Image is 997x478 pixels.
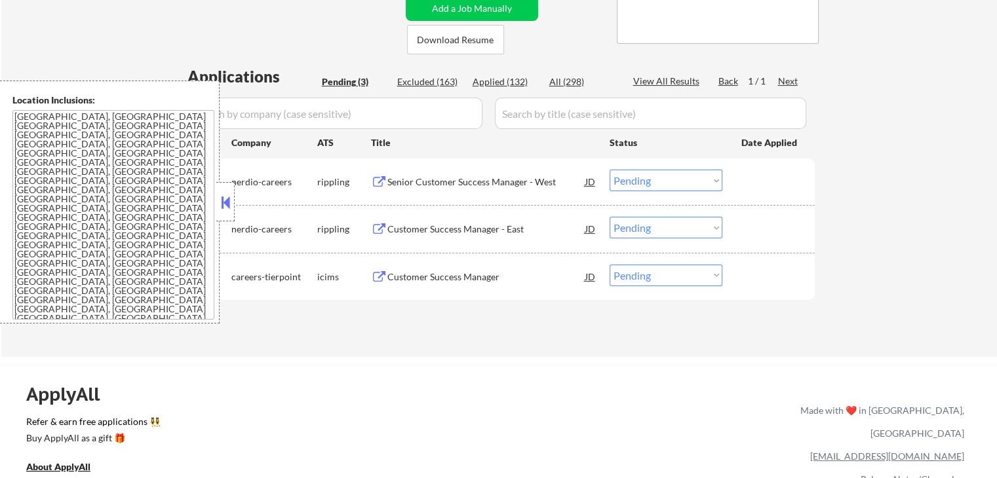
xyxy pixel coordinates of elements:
[407,25,504,54] button: Download Resume
[748,75,778,88] div: 1 / 1
[231,175,317,189] div: nerdio-careers
[317,270,371,284] div: icims
[610,130,722,154] div: Status
[371,136,597,149] div: Title
[231,270,317,284] div: careers-tierpoint
[317,223,371,236] div: rippling
[633,75,703,88] div: View All Results
[26,383,115,405] div: ApplyAll
[26,417,526,431] a: Refer & earn free applications 👯‍♀️
[387,270,585,284] div: Customer Success Manager
[584,170,597,193] div: JD
[387,223,585,236] div: Customer Success Manager - East
[26,431,157,447] a: Buy ApplyAll as a gift 🎁
[397,75,463,88] div: Excluded (163)
[317,175,371,189] div: rippling
[718,75,739,88] div: Back
[187,69,317,84] div: Applications
[741,136,799,149] div: Date Applied
[12,94,214,107] div: Location Inclusions:
[549,75,615,88] div: All (298)
[584,217,597,240] div: JD
[322,75,387,88] div: Pending (3)
[26,460,109,476] a: About ApplyAll
[26,433,157,443] div: Buy ApplyAll as a gift 🎁
[231,223,317,236] div: nerdio-careers
[778,75,799,88] div: Next
[231,136,317,149] div: Company
[495,98,806,129] input: Search by title (case sensitive)
[387,175,585,189] div: Senior Customer Success Manager - West
[317,136,371,149] div: ATS
[810,450,964,462] a: [EMAIL_ADDRESS][DOMAIN_NAME]
[187,98,482,129] input: Search by company (case sensitive)
[795,399,964,445] div: Made with ❤️ in [GEOGRAPHIC_DATA], [GEOGRAPHIC_DATA]
[26,461,90,472] u: About ApplyAll
[473,75,538,88] div: Applied (132)
[584,265,597,288] div: JD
